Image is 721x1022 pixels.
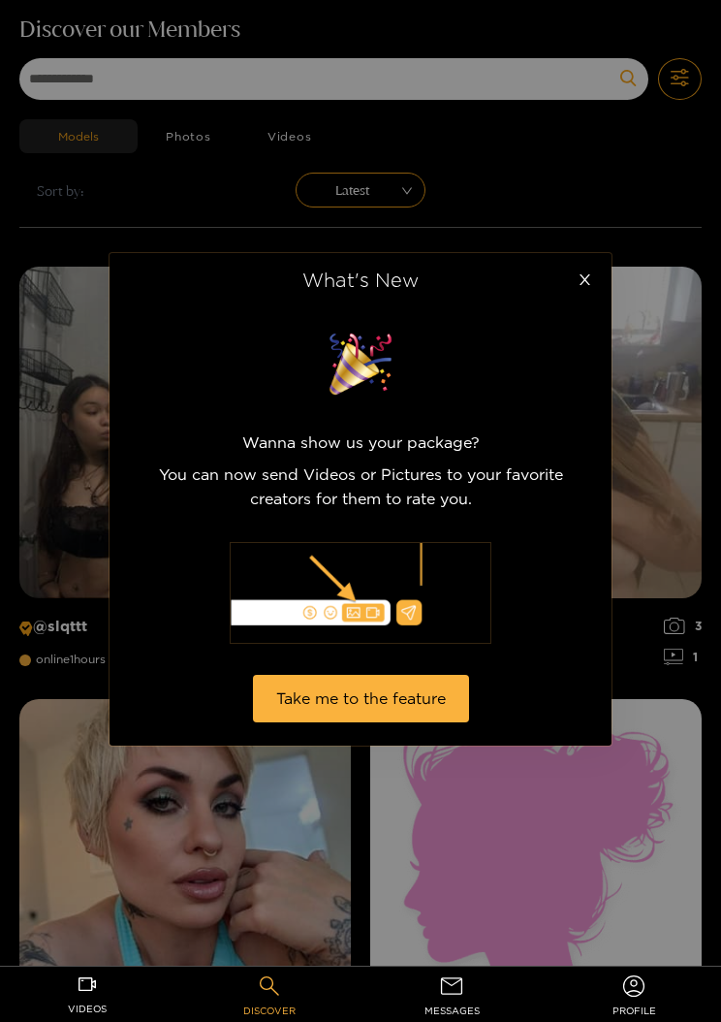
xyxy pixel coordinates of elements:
[424,1000,480,1022] span: messages
[368,973,535,1022] a: messages
[612,1000,656,1022] span: profile
[133,463,588,511] p: You can now send Videos or Pictures to your favorite creators for them to rate you.
[230,542,491,644] img: illustration
[578,272,592,287] span: close
[550,973,717,1022] a: profile
[4,973,171,1022] a: videos
[186,973,353,1022] a: discover
[253,675,469,722] button: Take me to the feature
[557,253,611,307] button: Close
[133,430,588,454] p: Wanna show us your package?
[312,329,409,399] img: surprise image
[243,1000,296,1022] span: discover
[78,975,96,993] span: video-camera
[68,998,107,1020] span: videos
[133,269,588,290] div: What's New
